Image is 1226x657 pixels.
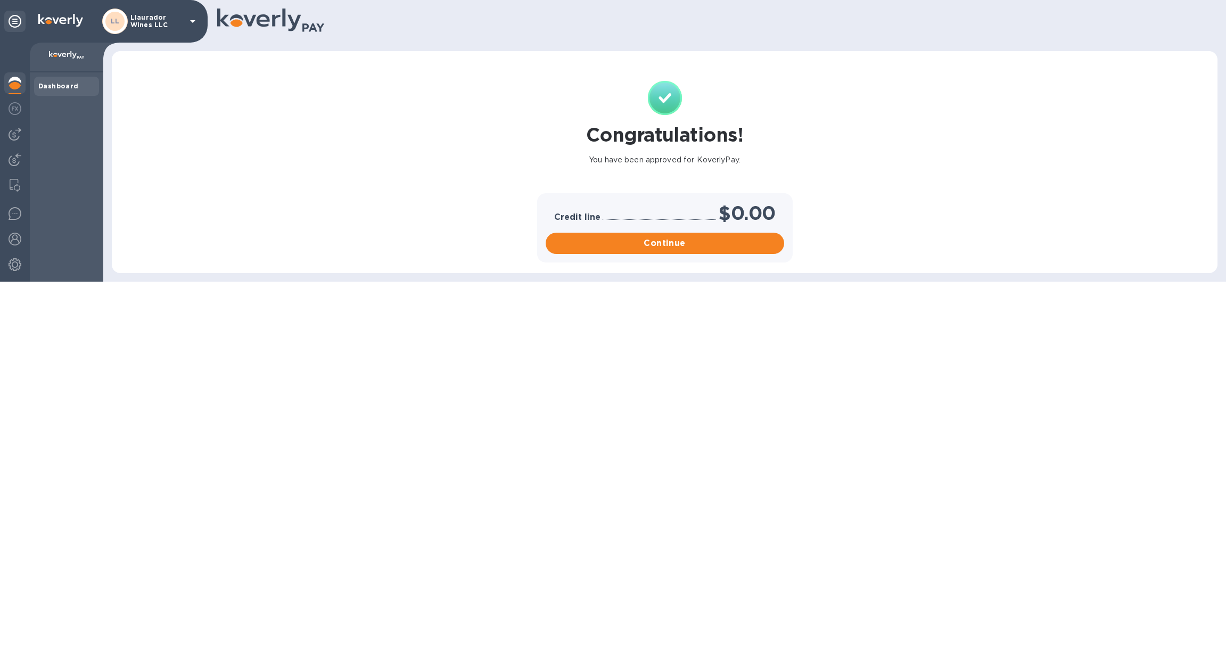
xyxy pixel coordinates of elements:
[554,237,776,250] span: Continue
[111,17,120,25] b: LL
[4,11,26,32] div: Unpin categories
[586,124,743,146] h1: Congratulations!
[38,14,83,27] img: Logo
[718,202,775,224] h1: $0.00
[38,82,79,90] b: Dashboard
[9,102,21,115] img: Foreign exchange
[130,14,184,29] p: Llaurador Wines LLC
[589,154,740,166] p: You have been approved for KoverlyPay.
[546,233,784,254] button: Continue
[554,212,600,223] h3: Credit line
